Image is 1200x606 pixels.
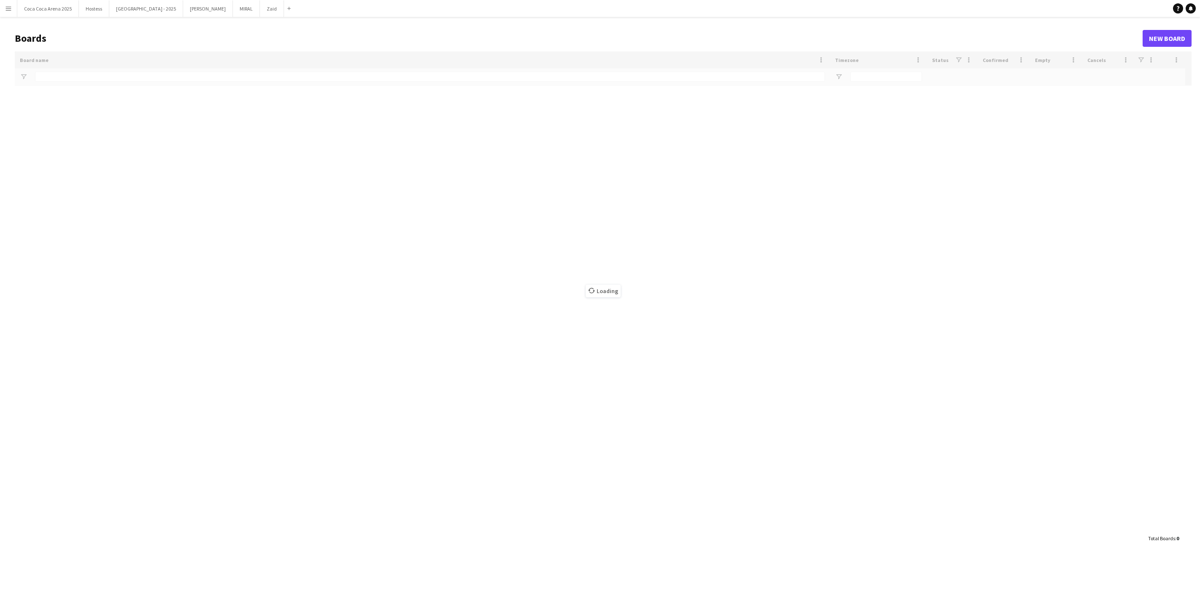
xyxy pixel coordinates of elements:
[1148,530,1179,547] div: :
[17,0,79,17] button: Coca Coca Arena 2025
[1143,30,1192,47] a: New Board
[233,0,260,17] button: MIRAL
[183,0,233,17] button: [PERSON_NAME]
[15,32,1143,45] h1: Boards
[260,0,284,17] button: Zaid
[79,0,109,17] button: Hostess
[1148,535,1175,541] span: Total Boards
[109,0,183,17] button: [GEOGRAPHIC_DATA] - 2025
[1176,535,1179,541] span: 0
[586,285,621,297] span: Loading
